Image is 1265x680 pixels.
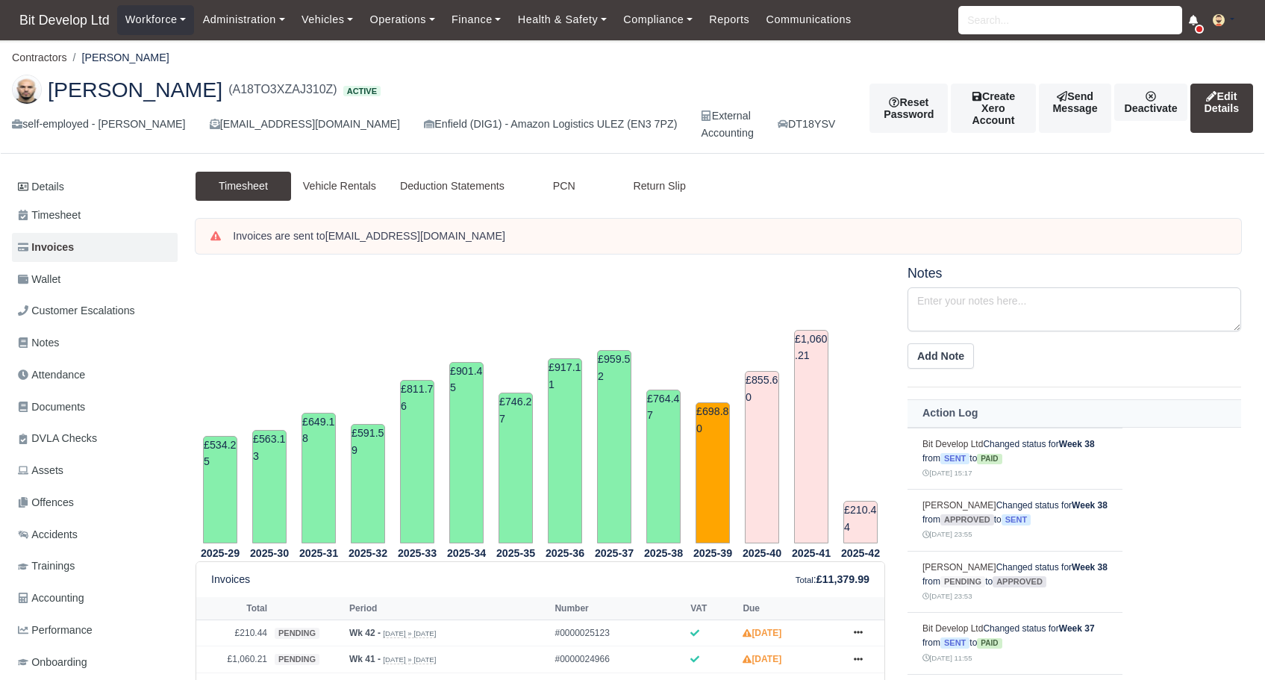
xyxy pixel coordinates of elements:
[922,654,972,662] small: [DATE] 11:55
[325,230,505,242] strong: [EMAIL_ADDRESS][DOMAIN_NAME]
[612,172,708,201] a: Return Slip
[940,576,985,587] span: pending
[1190,84,1253,133] a: Edit Details
[349,654,381,664] strong: Wk 41 -
[1072,562,1108,573] strong: Week 38
[778,116,836,133] a: DT18YSV
[12,6,117,35] a: Bit Develop Ltd
[18,430,97,447] span: DVLA Checks
[940,514,994,525] span: approved
[1002,514,1031,525] span: sent
[12,296,178,325] a: Customer Escalations
[443,5,510,34] a: Finance
[196,620,271,646] td: £210.44
[908,490,1122,552] td: Changed status for from to
[701,107,753,142] div: External Accounting
[499,393,533,543] td: £746.27
[922,469,972,477] small: [DATE] 15:17
[794,330,828,543] td: £1,060.21
[869,84,948,133] button: Reset Password
[551,597,687,620] th: Number
[449,362,484,543] td: £901.45
[958,6,1182,34] input: Search...
[908,428,1122,490] td: Changed status for from to
[796,571,869,588] div: :
[383,655,436,664] small: [DATE] » [DATE]
[615,5,701,34] a: Compliance
[383,629,436,638] small: [DATE] » [DATE]
[228,81,337,99] span: (A18TO3XZAJ310Z)
[18,399,85,416] span: Documents
[922,439,983,449] a: Bit Develop Ltd
[361,5,443,34] a: Operations
[908,266,1241,281] h5: Notes
[922,623,983,634] a: Bit Develop Ltd
[424,116,677,133] div: Enfield (DIG1) - Amazon Logistics ULEZ (EN3 7PZ)
[18,302,135,319] span: Customer Escalations
[1190,608,1265,680] div: Chat Widget
[758,5,860,34] a: Communications
[701,5,758,34] a: Reports
[351,424,385,543] td: £591.59
[516,172,612,201] a: PCN
[743,654,781,664] strong: [DATE]
[293,5,362,34] a: Vehicles
[291,172,388,201] a: Vehicle Rentals
[48,79,222,100] span: [PERSON_NAME]
[836,544,885,562] th: 2025-42
[908,613,1122,675] td: Changed status for from to
[843,501,878,543] td: £210.44
[12,456,178,485] a: Assets
[12,393,178,422] a: Documents
[252,430,287,543] td: £563.13
[194,5,293,34] a: Administration
[743,628,781,638] strong: [DATE]
[294,544,343,562] th: 2025-31
[646,390,681,543] td: £764.47
[12,328,178,358] a: Notes
[117,5,195,34] a: Workforce
[12,648,178,677] a: Onboarding
[12,265,178,294] a: Wallet
[687,597,739,620] th: VAT
[343,86,381,97] span: Active
[12,616,178,645] a: Performance
[12,488,178,517] a: Offences
[210,116,400,133] div: [EMAIL_ADDRESS][DOMAIN_NAME]
[388,172,516,201] a: Deduction Statements
[18,462,63,479] span: Assets
[922,530,972,538] small: [DATE] 23:55
[196,172,291,201] a: Timesheet
[343,544,393,562] th: 2025-32
[196,646,271,673] td: £1,060.21
[977,638,1002,649] span: paid
[18,366,85,384] span: Attendance
[12,584,178,613] a: Accounting
[816,573,869,585] strong: £11,379.99
[245,544,294,562] th: 2025-30
[196,544,245,562] th: 2025-29
[590,544,639,562] th: 2025-37
[393,544,442,562] th: 2025-33
[922,500,996,511] a: [PERSON_NAME]
[18,590,84,607] span: Accounting
[1072,500,1108,511] strong: Week 38
[922,592,972,600] small: [DATE] 23:53
[696,402,730,543] td: £698.80
[551,620,687,646] td: #0000025123
[540,544,590,562] th: 2025-36
[12,233,178,262] a: Invoices
[551,646,687,673] td: #0000024966
[349,628,381,638] strong: Wk 42 -
[18,622,93,639] span: Performance
[400,380,434,543] td: £811.76
[18,239,74,256] span: Invoices
[12,173,178,201] a: Details
[908,399,1241,427] th: Action Log
[12,5,117,35] span: Bit Develop Ltd
[302,413,336,543] td: £649.18
[1114,84,1187,121] a: Deactivate
[442,544,491,562] th: 2025-34
[12,552,178,581] a: Trainings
